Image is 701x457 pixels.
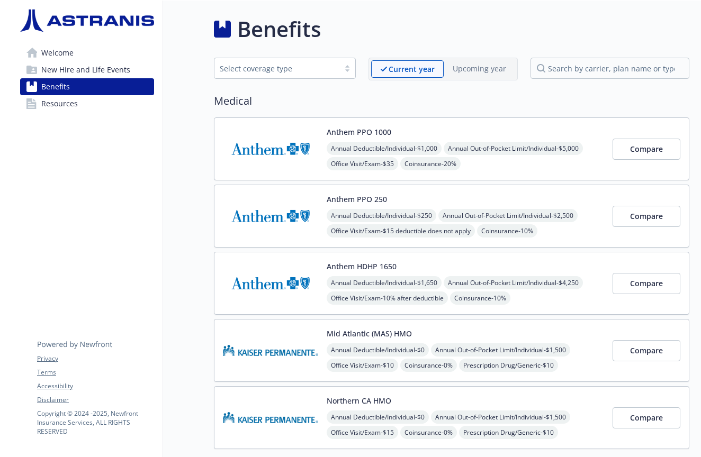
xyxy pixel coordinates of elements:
[630,278,663,288] span: Compare
[20,44,154,61] a: Welcome
[223,395,318,440] img: Kaiser Permanente Insurance Company carrier logo
[327,359,398,372] span: Office Visit/Exam - $10
[327,395,391,406] button: Northern CA HMO
[41,44,74,61] span: Welcome
[444,142,583,155] span: Annual Out-of-Pocket Limit/Individual - $5,000
[220,63,334,74] div: Select coverage type
[37,409,154,436] p: Copyright © 2024 - 2025 , Newfront Insurance Services, ALL RIGHTS RESERVED
[389,63,435,75] p: Current year
[327,142,442,155] span: Annual Deductible/Individual - $1,000
[438,209,578,222] span: Annual Out-of-Pocket Limit/Individual - $2,500
[613,139,680,160] button: Compare
[613,407,680,428] button: Compare
[20,95,154,112] a: Resources
[327,291,448,305] span: Office Visit/Exam - 10% after deductible
[630,345,663,355] span: Compare
[327,328,412,339] button: Mid Atlantic (MAS) HMO
[237,13,321,45] h1: Benefits
[327,209,436,222] span: Annual Deductible/Individual - $250
[37,395,154,405] a: Disclaimer
[327,194,387,205] button: Anthem PPO 250
[37,354,154,363] a: Privacy
[613,206,680,227] button: Compare
[630,144,663,154] span: Compare
[223,328,318,373] img: Kaiser Permanente Insurance Company carrier logo
[431,410,570,424] span: Annual Out-of-Pocket Limit/Individual - $1,500
[223,126,318,171] img: Anthem Blue Cross carrier logo
[613,340,680,361] button: Compare
[477,224,537,237] span: Coinsurance - 10%
[327,261,397,272] button: Anthem HDHP 1650
[223,261,318,306] img: Anthem Blue Cross carrier logo
[327,276,442,289] span: Annual Deductible/Individual - $1,650
[37,381,154,391] a: Accessibility
[37,368,154,377] a: Terms
[431,343,570,357] span: Annual Out-of-Pocket Limit/Individual - $1,500
[327,343,429,357] span: Annual Deductible/Individual - $0
[223,194,318,239] img: Anthem Blue Cross carrier logo
[459,359,558,372] span: Prescription Drug/Generic - $10
[444,60,515,78] span: Upcoming year
[41,78,70,95] span: Benefits
[400,157,461,170] span: Coinsurance - 20%
[453,63,506,74] p: Upcoming year
[41,61,130,78] span: New Hire and Life Events
[327,224,475,237] span: Office Visit/Exam - $15 deductible does not apply
[400,426,457,439] span: Coinsurance - 0%
[444,276,583,289] span: Annual Out-of-Pocket Limit/Individual - $4,250
[450,291,510,305] span: Coinsurance - 10%
[327,157,398,170] span: Office Visit/Exam - $35
[531,58,689,79] input: search by carrier, plan name or type
[613,273,680,294] button: Compare
[630,211,663,221] span: Compare
[400,359,457,372] span: Coinsurance - 0%
[20,78,154,95] a: Benefits
[459,426,558,439] span: Prescription Drug/Generic - $10
[327,126,391,138] button: Anthem PPO 1000
[214,93,689,109] h2: Medical
[41,95,78,112] span: Resources
[327,410,429,424] span: Annual Deductible/Individual - $0
[20,61,154,78] a: New Hire and Life Events
[630,413,663,423] span: Compare
[327,426,398,439] span: Office Visit/Exam - $15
